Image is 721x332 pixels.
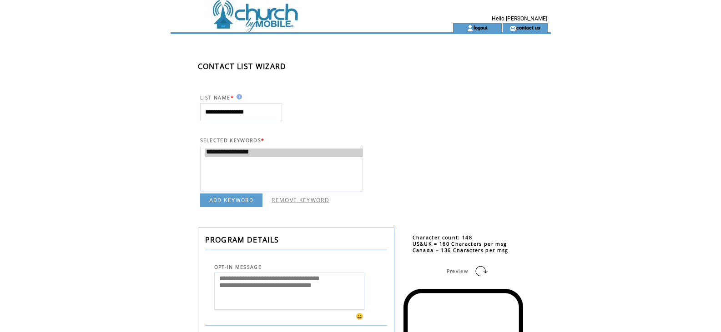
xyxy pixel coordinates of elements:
[214,264,262,270] span: OPT-IN MESSAGE
[474,25,488,30] a: logout
[272,196,329,204] a: REMOVE KEYWORD
[356,312,364,320] span: 😀
[413,247,509,253] span: Canada = 136 Characters per msg
[200,193,263,207] a: ADD KEYWORD
[413,241,507,247] span: US&UK = 160 Characters per msg
[509,25,516,32] img: contact_us_icon.gif
[234,94,242,99] img: help.gif
[200,94,231,101] span: LIST NAME
[200,137,262,144] span: SELECTED KEYWORDS
[198,61,287,71] span: CONTACT LIST WIZARD
[467,25,474,32] img: account_icon.gif
[492,15,547,22] span: Hello [PERSON_NAME]
[205,235,279,245] span: PROGRAM DETAILS
[447,268,468,274] span: Preview
[413,234,473,241] span: Character count: 148
[516,25,540,30] a: contact us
